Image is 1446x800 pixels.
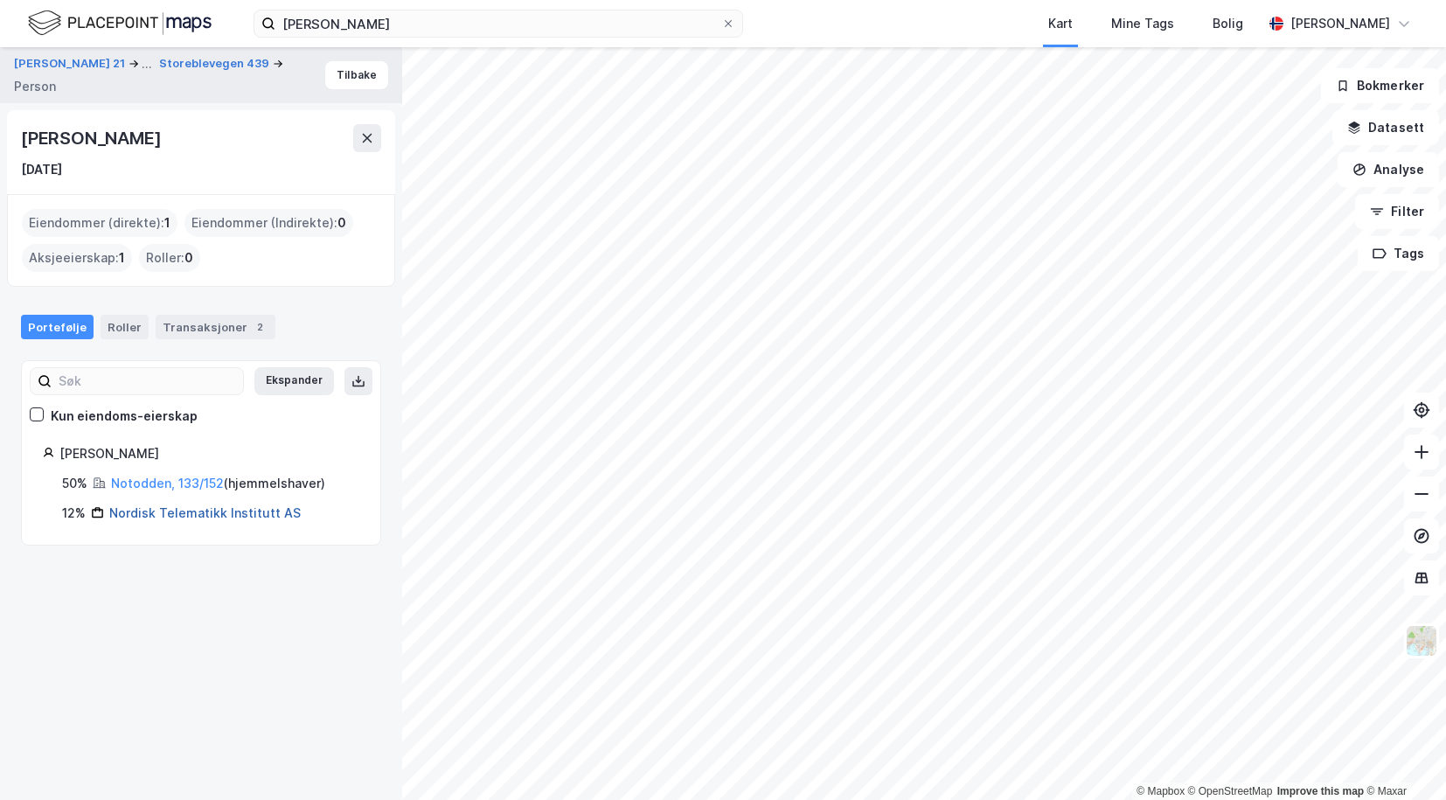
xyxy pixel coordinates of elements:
[139,244,200,272] div: Roller :
[251,318,268,336] div: 2
[111,473,325,494] div: ( hjemmelshaver )
[164,212,170,233] span: 1
[1405,624,1438,657] img: Z
[1137,785,1185,797] a: Mapbox
[62,473,87,494] div: 50%
[52,368,243,394] input: Søk
[159,55,273,73] button: Storeblevegen 439
[1111,13,1174,34] div: Mine Tags
[21,124,164,152] div: [PERSON_NAME]
[21,315,94,339] div: Portefølje
[184,247,193,268] span: 0
[1359,716,1446,800] iframe: Chat Widget
[337,212,346,233] span: 0
[1321,68,1439,103] button: Bokmerker
[22,244,132,272] div: Aksjeeierskap :
[184,209,353,237] div: Eiendommer (Indirekte) :
[325,61,388,89] button: Tilbake
[1338,152,1439,187] button: Analyse
[111,476,224,490] a: Notodden, 133/152
[119,247,125,268] span: 1
[1290,13,1390,34] div: [PERSON_NAME]
[142,53,152,74] div: ...
[1332,110,1439,145] button: Datasett
[21,159,62,180] div: [DATE]
[275,10,721,37] input: Søk på adresse, matrikkel, gårdeiere, leietakere eller personer
[59,443,359,464] div: [PERSON_NAME]
[28,8,212,38] img: logo.f888ab2527a4732fd821a326f86c7f29.svg
[1277,785,1364,797] a: Improve this map
[1213,13,1243,34] div: Bolig
[101,315,149,339] div: Roller
[254,367,334,395] button: Ekspander
[51,406,198,427] div: Kun eiendoms-eierskap
[1188,785,1273,797] a: OpenStreetMap
[22,209,177,237] div: Eiendommer (direkte) :
[1358,236,1439,271] button: Tags
[1048,13,1073,34] div: Kart
[14,53,129,74] button: [PERSON_NAME] 21
[156,315,275,339] div: Transaksjoner
[62,503,86,524] div: 12%
[1355,194,1439,229] button: Filter
[109,505,301,520] a: Nordisk Telematikk Institutt AS
[14,76,56,97] div: Person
